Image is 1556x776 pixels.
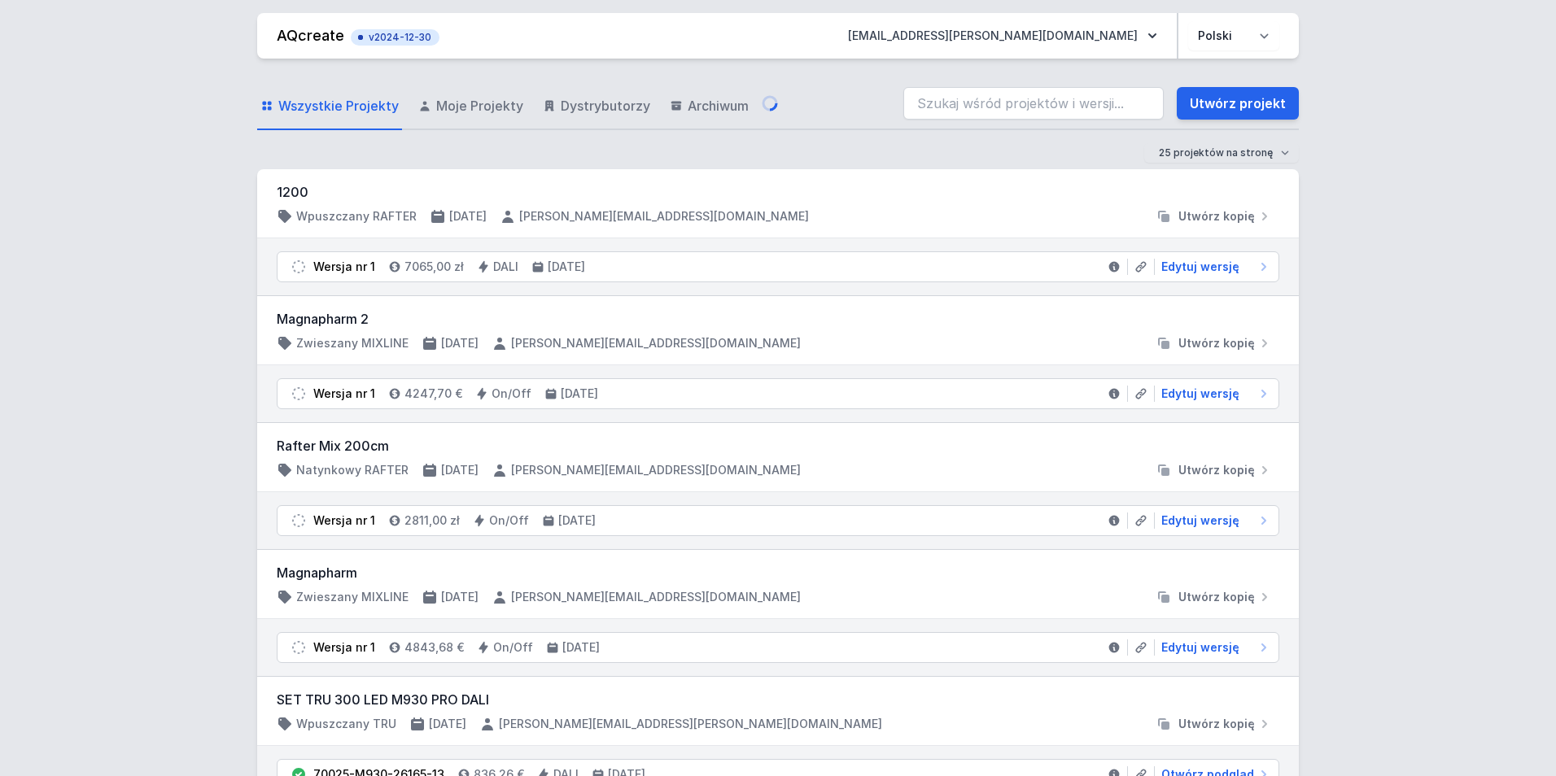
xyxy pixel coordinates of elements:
a: Moje Projekty [415,83,527,130]
h4: [DATE] [429,716,466,732]
span: Wszystkie Projekty [278,96,399,116]
span: Utwórz kopię [1178,589,1255,605]
span: Edytuj wersję [1161,386,1239,402]
a: Archiwum [667,83,752,130]
a: Edytuj wersję [1155,512,1272,529]
h4: [DATE] [548,259,585,275]
h3: 1200 [277,182,1279,202]
h4: On/Off [493,639,533,656]
a: Utwórz projekt [1177,87,1299,120]
span: Moje Projekty [436,96,523,116]
a: AQcreate [277,27,344,44]
span: Edytuj wersję [1161,512,1239,529]
a: Wszystkie Projekty [257,83,402,130]
h4: DALI [493,259,518,275]
div: Wersja nr 1 [313,512,375,529]
h4: [DATE] [558,512,596,529]
h4: [DATE] [449,208,487,225]
h4: 2811,00 zł [404,512,460,529]
button: Utwórz kopię [1149,462,1279,478]
a: Dystrybutorzy [540,83,653,130]
h4: Zwieszany MIXLINE [296,589,409,605]
h4: [DATE] [441,589,479,605]
img: draft.svg [291,639,307,656]
h4: [PERSON_NAME][EMAIL_ADDRESS][DOMAIN_NAME] [511,589,801,605]
span: Archiwum [688,96,749,116]
h4: [DATE] [441,462,479,478]
button: Utwórz kopię [1149,335,1279,351]
a: Edytuj wersję [1155,259,1272,275]
span: Utwórz kopię [1178,716,1255,732]
h4: [PERSON_NAME][EMAIL_ADDRESS][DOMAIN_NAME] [511,462,801,478]
button: [EMAIL_ADDRESS][PERSON_NAME][DOMAIN_NAME] [835,21,1170,50]
select: Wybierz język [1188,21,1279,50]
button: Utwórz kopię [1149,716,1279,732]
h4: Natynkowy RAFTER [296,462,409,478]
img: draft.svg [291,512,307,529]
img: draft.svg [291,259,307,275]
input: Szukaj wśród projektów i wersji... [903,87,1164,120]
img: draft.svg [291,386,307,402]
h3: Magnapharm 2 [277,309,1279,329]
h4: 4843,68 € [404,639,464,656]
button: Utwórz kopię [1149,208,1279,225]
h4: 7065,00 zł [404,259,464,275]
span: Edytuj wersję [1161,259,1239,275]
span: Utwórz kopię [1178,335,1255,351]
h4: 4247,70 € [404,386,462,402]
span: Utwórz kopię [1178,462,1255,478]
div: Wersja nr 1 [313,259,375,275]
h3: SET TRU 300 LED M930 PRO DALI [277,690,1279,709]
button: v2024-12-30 [351,26,439,46]
h4: Zwieszany MIXLINE [296,335,409,351]
h4: On/Off [489,512,529,529]
h4: [DATE] [561,386,598,402]
h4: [PERSON_NAME][EMAIL_ADDRESS][PERSON_NAME][DOMAIN_NAME] [499,716,882,732]
span: Edytuj wersję [1161,639,1239,656]
h4: On/Off [492,386,531,402]
span: Utwórz kopię [1178,208,1255,225]
span: v2024-12-30 [359,31,431,44]
h4: [PERSON_NAME][EMAIL_ADDRESS][DOMAIN_NAME] [511,335,801,351]
div: Wersja nr 1 [313,639,375,656]
h3: Rafter Mix 200cm [277,436,1279,456]
h4: [DATE] [441,335,479,351]
h4: [DATE] [562,639,600,656]
h4: [PERSON_NAME][EMAIL_ADDRESS][DOMAIN_NAME] [519,208,809,225]
a: Edytuj wersję [1155,386,1272,402]
button: Utwórz kopię [1149,589,1279,605]
h4: Wpuszczany RAFTER [296,208,417,225]
div: Wersja nr 1 [313,386,375,402]
a: Edytuj wersję [1155,639,1272,656]
h3: Magnapharm [277,563,1279,582]
span: Dystrybutorzy [561,96,650,116]
h4: Wpuszczany TRU [296,716,396,732]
